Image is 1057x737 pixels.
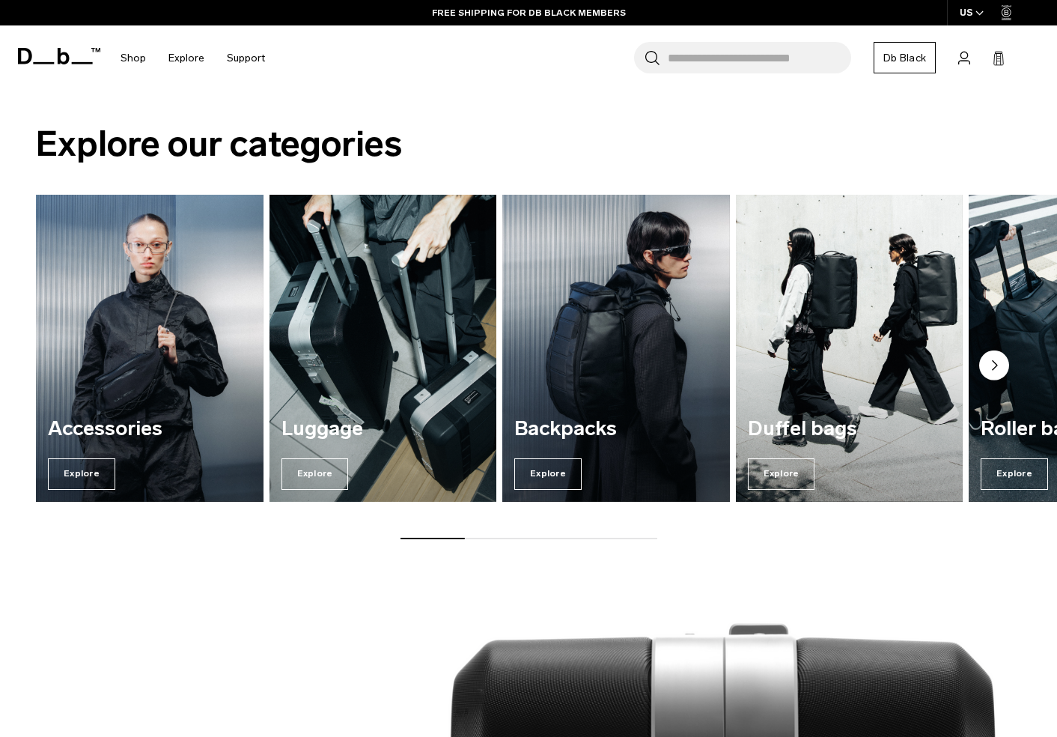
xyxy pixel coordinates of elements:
[736,195,963,502] a: Duffel bags Explore
[748,458,815,490] span: Explore
[269,195,497,502] div: 2 / 7
[281,458,349,490] span: Explore
[36,118,1021,171] h2: Explore our categories
[979,350,1009,383] button: Next slide
[514,418,718,440] h3: Backpacks
[736,195,963,502] div: 4 / 7
[48,418,252,440] h3: Accessories
[227,31,265,85] a: Support
[48,458,115,490] span: Explore
[36,195,264,502] div: 1 / 7
[36,195,264,502] a: Accessories Explore
[748,418,951,440] h3: Duffel bags
[168,31,204,85] a: Explore
[432,6,626,19] a: FREE SHIPPING FOR DB BLACK MEMBERS
[269,195,497,502] a: Luggage Explore
[981,458,1048,490] span: Explore
[502,195,730,502] div: 3 / 7
[121,31,146,85] a: Shop
[874,42,936,73] a: Db Black
[514,458,582,490] span: Explore
[281,418,485,440] h3: Luggage
[502,195,730,502] a: Backpacks Explore
[109,25,276,91] nav: Main Navigation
